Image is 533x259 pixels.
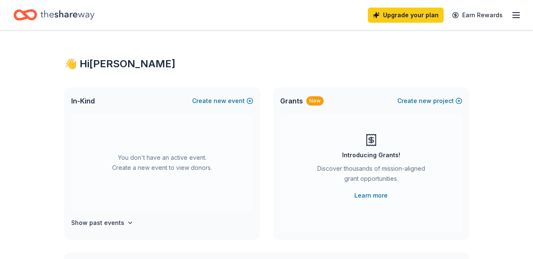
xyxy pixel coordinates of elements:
a: Upgrade your plan [368,8,444,23]
button: Createnewevent [192,96,253,106]
a: Earn Rewards [447,8,508,23]
span: In-Kind [71,96,95,106]
div: You don't have an active event. Create a new event to view donors. [71,114,253,211]
a: Home [13,5,94,25]
div: 👋 Hi [PERSON_NAME] [64,57,469,71]
span: new [214,96,226,106]
button: Createnewproject [397,96,462,106]
button: Show past events [71,218,134,228]
div: Discover thousands of mission-aligned grant opportunities. [314,164,429,187]
span: new [419,96,431,106]
div: Introducing Grants! [342,150,400,160]
h4: Show past events [71,218,124,228]
a: Learn more [354,190,388,201]
span: Grants [280,96,303,106]
div: New [306,96,324,106]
